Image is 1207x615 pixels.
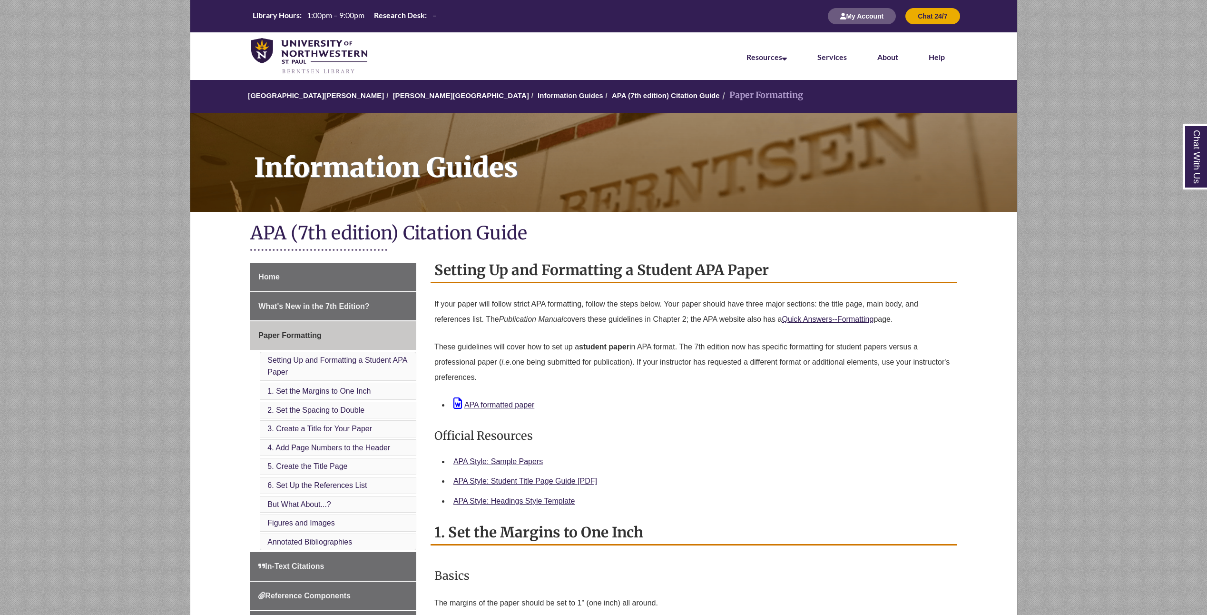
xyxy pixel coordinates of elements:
span: In-Text Citations [258,562,324,570]
h2: Setting Up and Formatting a Student APA Paper [431,258,957,283]
a: APA Style: Headings Style Template [453,497,575,505]
a: Services [817,52,847,61]
h1: Information Guides [244,113,1017,199]
a: APA formatted paper [453,401,534,409]
th: Research Desk: [370,10,428,20]
span: Paper Formatting [258,331,321,339]
span: Reference Components [258,592,351,600]
em: i.e. [501,358,511,366]
a: Figures and Images [267,519,334,527]
button: Chat 24/7 [905,8,960,24]
h3: Official Resources [434,425,953,447]
h1: APA (7th edition) Citation Guide [250,221,956,247]
li: Paper Formatting [720,89,803,102]
a: Chat 24/7 [905,12,960,20]
a: Hours Today [249,10,441,23]
a: 3. Create a Title for Your Paper [267,425,372,433]
a: 6. Set Up the References List [267,481,367,489]
a: Reference Components [250,582,416,610]
span: Home [258,273,279,281]
a: Quick Answers--Formatting [782,315,873,323]
a: Resources [746,52,787,61]
a: But What About...? [267,500,331,508]
a: Information Guides [538,91,603,99]
a: 2. Set the Spacing to Double [267,406,364,414]
span: – [432,10,437,20]
strong: student paper [579,343,629,351]
a: 5. Create the Title Page [267,462,347,470]
span: What's New in the 7th Edition? [258,302,369,310]
img: UNWSP Library Logo [251,38,368,75]
a: Help [929,52,945,61]
th: Library Hours: [249,10,303,20]
a: In-Text Citations [250,552,416,581]
a: [PERSON_NAME][GEOGRAPHIC_DATA] [393,91,529,99]
table: Hours Today [249,10,441,22]
em: Publication Manual [499,315,563,323]
a: Paper Formatting [250,321,416,350]
a: 1. Set the Margins to One Inch [267,387,371,395]
a: 4. Add Page Numbers to the Header [267,444,390,452]
a: Information Guides [190,113,1017,212]
h2: 1. Set the Margins to One Inch [431,520,957,546]
p: The margins of the paper should be set to 1" (one inch) all around. [434,592,953,615]
button: My Account [828,8,896,24]
a: [GEOGRAPHIC_DATA][PERSON_NAME] [248,91,384,99]
a: My Account [828,12,896,20]
a: APA Style: Sample Papers [453,457,543,466]
a: Home [250,263,416,291]
h3: Basics [434,565,953,587]
a: Setting Up and Formatting a Student APA Paper [267,356,407,377]
p: These guidelines will cover how to set up a in APA format. The 7th edition now has specific forma... [434,336,953,389]
a: APA Style: Student Title Page Guide [PDF] [453,477,597,485]
a: Annotated Bibliographies [267,538,352,546]
p: If your paper will follow strict APA formatting, follow the steps below. Your paper should have t... [434,293,953,331]
span: 1:00pm – 9:00pm [307,10,364,20]
a: About [877,52,898,61]
a: What's New in the 7th Edition? [250,292,416,321]
a: APA (7th edition) Citation Guide [612,91,720,99]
